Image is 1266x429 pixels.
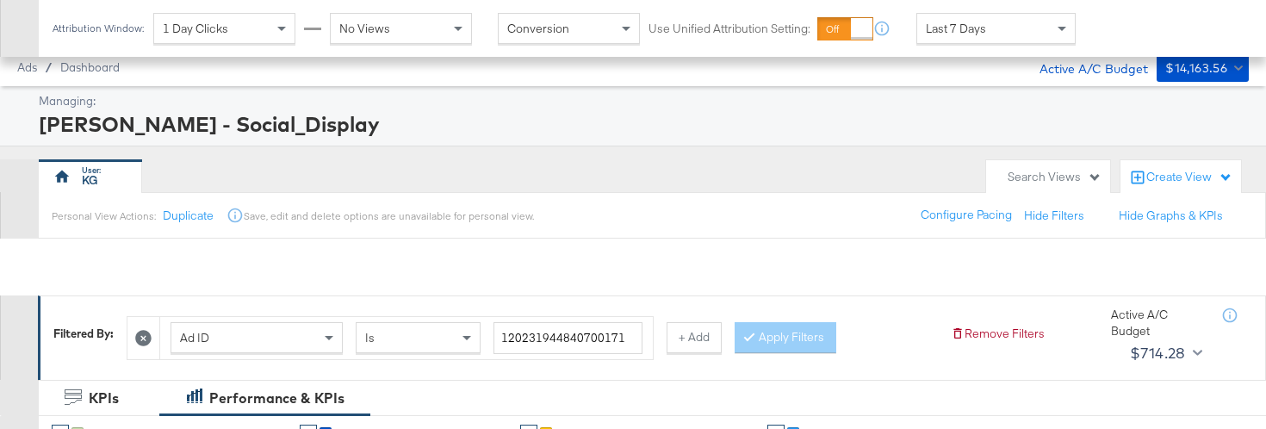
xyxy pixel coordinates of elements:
[1157,54,1249,82] button: $14,163.56
[82,172,98,189] div: KG
[1165,58,1227,79] div: $14,163.56
[1146,169,1232,186] div: Create View
[507,21,569,36] span: Conversion
[339,21,390,36] span: No Views
[163,21,228,36] span: 1 Day Clicks
[37,60,60,74] span: /
[1021,54,1148,80] div: Active A/C Budget
[244,209,534,223] div: Save, edit and delete options are unavailable for personal view.
[52,209,156,223] div: Personal View Actions:
[209,389,344,408] div: Performance & KPIs
[649,21,810,37] label: Use Unified Attribution Setting:
[493,322,642,354] input: Enter a search term
[180,330,209,345] span: Ad ID
[1008,169,1102,185] div: Search Views
[1024,208,1084,224] button: Hide Filters
[909,200,1024,231] button: Configure Pacing
[163,208,214,224] button: Duplicate
[89,389,119,408] div: KPIs
[1123,339,1206,367] button: $714.28
[60,60,120,74] a: Dashboard
[926,21,986,36] span: Last 7 Days
[39,93,1244,109] div: Managing:
[365,330,375,345] span: Is
[39,109,1244,139] div: [PERSON_NAME] - Social_Display
[53,326,114,342] div: Filtered By:
[951,326,1045,342] button: Remove Filters
[52,22,145,34] div: Attribution Window:
[1130,340,1186,366] div: $714.28
[1111,307,1206,339] div: Active A/C Budget
[1119,208,1223,224] button: Hide Graphs & KPIs
[17,60,37,74] span: Ads
[667,322,722,353] button: + Add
